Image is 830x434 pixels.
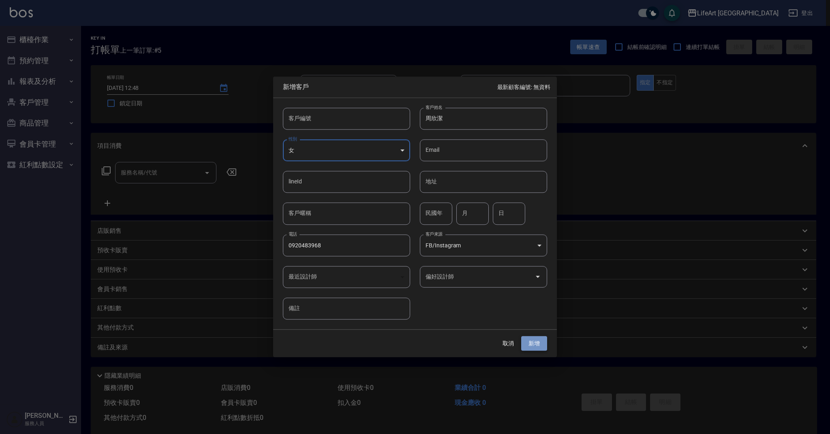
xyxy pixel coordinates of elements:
button: 新增 [521,336,547,351]
p: 最新顧客編號: 無資料 [497,83,550,91]
label: 性別 [289,136,297,142]
label: 客戶姓名 [426,104,443,110]
button: Open [531,270,544,283]
label: 電話 [289,231,297,237]
label: 客戶來源 [426,231,443,237]
button: 取消 [495,336,521,351]
div: 女 [283,139,410,161]
span: 新增客戶 [283,83,497,91]
div: FB/Instagram [420,234,547,256]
